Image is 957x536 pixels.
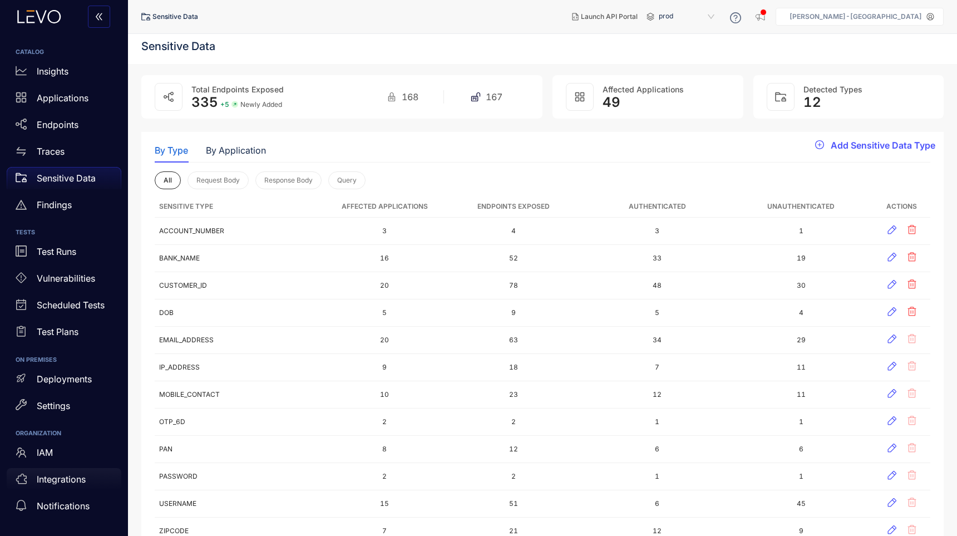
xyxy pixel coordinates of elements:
[442,409,585,436] td: 2
[729,436,873,463] td: 6
[327,354,442,381] td: 9
[585,218,729,245] td: 3
[37,173,96,183] p: Sensitive Data
[7,321,121,348] a: Test Plans
[328,171,366,189] button: Query
[164,176,172,184] span: All
[807,136,944,154] button: plus-circleAdd Sensitive Data Type
[37,374,92,384] p: Deployments
[37,120,78,130] p: Endpoints
[191,85,284,94] span: Total Endpoints Exposed
[196,176,240,184] span: Request Body
[7,241,121,268] a: Test Runs
[442,196,585,218] th: Endpoints Exposed
[729,299,873,327] td: 4
[585,409,729,436] td: 1
[7,268,121,294] a: Vulnerabilities
[37,448,53,458] p: IAM
[155,354,327,381] td: IP_ADDRESS
[16,49,112,56] h6: CATALOG
[327,299,442,327] td: 5
[585,272,729,299] td: 48
[37,66,68,76] p: Insights
[95,12,103,22] span: double-left
[7,441,121,468] a: IAM
[442,299,585,327] td: 9
[402,92,418,102] span: 168
[37,247,76,257] p: Test Runs
[141,40,215,53] h4: Sensitive Data
[327,196,442,218] th: Affected Applications
[7,368,121,395] a: Deployments
[37,146,65,156] p: Traces
[37,273,95,283] p: Vulnerabilities
[155,409,327,436] td: OTP_6D
[7,140,121,167] a: Traces
[155,463,327,490] td: PASSWORD
[585,245,729,272] td: 33
[37,327,78,337] p: Test Plans
[155,490,327,518] td: USERNAME
[37,300,105,310] p: Scheduled Tests
[790,13,922,21] p: [PERSON_NAME]-[GEOGRAPHIC_DATA]
[16,229,112,236] h6: TESTS
[337,176,357,184] span: Query
[37,200,72,210] p: Findings
[327,381,442,409] td: 10
[585,463,729,490] td: 1
[803,85,862,94] span: Detected Types
[155,218,327,245] td: ACCOUNT_NUMBER
[327,218,442,245] td: 3
[155,245,327,272] td: BANK_NAME
[603,94,620,110] span: 49
[729,196,873,218] th: Unauthenticated
[37,401,70,411] p: Settings
[729,409,873,436] td: 1
[729,381,873,409] td: 11
[188,171,249,189] button: Request Body
[442,354,585,381] td: 18
[7,194,121,220] a: Findings
[155,436,327,463] td: PAN
[327,272,442,299] td: 20
[442,218,585,245] td: 4
[486,92,502,102] span: 167
[155,171,181,189] button: All
[240,101,282,109] span: Newly Added
[327,245,442,272] td: 16
[585,327,729,354] td: 34
[442,381,585,409] td: 23
[16,430,112,437] h6: ORGANIZATION
[831,140,935,150] span: Add Sensitive Data Type
[155,381,327,409] td: MOBILE_CONTACT
[442,272,585,299] td: 78
[327,327,442,354] td: 20
[603,85,684,94] span: Affected Applications
[7,87,121,114] a: Applications
[206,145,266,155] div: By Application
[191,94,218,110] span: 335
[327,409,442,436] td: 2
[729,218,873,245] td: 1
[729,463,873,490] td: 1
[37,474,86,484] p: Integrations
[16,199,27,210] span: warning
[729,490,873,518] td: 45
[155,196,327,218] th: Sensitive Type
[88,6,110,28] button: double-left
[7,114,121,140] a: Endpoints
[442,490,585,518] td: 51
[873,196,930,218] th: Actions
[327,490,442,518] td: 15
[155,145,188,155] div: By Type
[264,176,313,184] span: Response Body
[7,495,121,522] a: Notifications
[155,327,327,354] td: EMAIL_ADDRESS
[729,354,873,381] td: 11
[815,140,824,150] span: plus-circle
[585,490,729,518] td: 6
[7,294,121,321] a: Scheduled Tests
[581,13,638,21] span: Launch API Portal
[585,354,729,381] td: 7
[220,101,229,109] span: + 5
